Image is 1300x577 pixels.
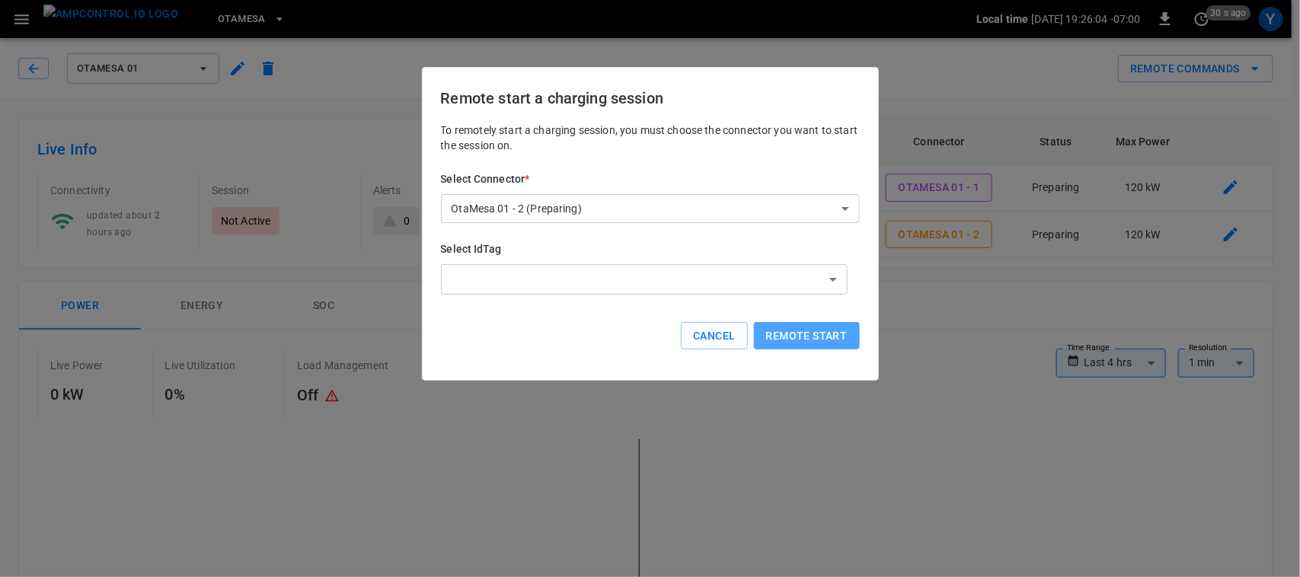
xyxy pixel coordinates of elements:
h6: Remote start a charging session [441,86,860,110]
div: OtaMesa 01 - 2 (Preparing) [441,194,860,223]
p: To remotely start a charging session, you must choose the connector you want to start the session... [441,123,860,153]
button: Remote start [754,322,860,350]
h6: Select IdTag [441,241,860,258]
button: Cancel [681,322,747,350]
h6: Select Connector [441,171,860,188]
